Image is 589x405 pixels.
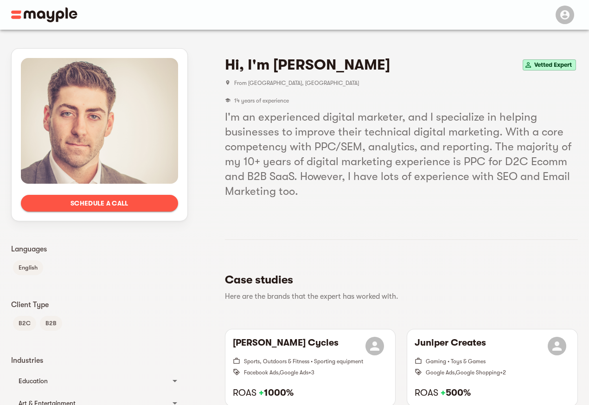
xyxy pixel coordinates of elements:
[415,337,486,355] h6: Juniper Creates
[441,387,446,398] span: +
[11,370,188,392] div: Education
[13,318,36,329] span: B2C
[13,262,43,273] span: English
[21,195,178,212] button: Schedule a call
[225,291,570,302] p: Here are the brands that the expert has worked with.
[426,358,486,365] span: Gaming • Toys & Games
[11,299,188,310] p: Client Type
[225,56,390,74] h4: Hi, I'm [PERSON_NAME]
[11,244,188,255] p: Languages
[456,369,500,376] span: Google Shopping
[308,369,314,376] span: + 3
[11,7,77,22] img: Main logo
[234,80,578,86] span: From [GEOGRAPHIC_DATA], [GEOGRAPHIC_DATA]
[280,369,308,376] span: Google Ads
[19,375,164,386] div: Education
[233,387,388,399] h6: ROAS
[28,198,171,209] span: Schedule a call
[244,358,363,365] span: Sports, Outdoors & Fitness • Sporting equipment
[531,59,576,71] span: Vetted Expert
[550,10,578,18] span: Menu
[244,369,280,376] span: Facebook Ads ,
[441,387,471,398] strong: 500%
[225,109,578,199] h5: I'm an experienced digital marketer, and I specialize in helping businesses to improve their tech...
[426,369,456,376] span: Google Ads ,
[234,97,289,104] span: 14 years of experience
[233,337,339,355] h6: [PERSON_NAME] Cycles
[225,272,570,287] h5: Case studies
[259,387,264,398] span: +
[415,387,570,399] h6: ROAS
[40,318,62,329] span: B2B
[259,387,294,398] strong: 1000%
[500,369,506,376] span: + 2
[11,355,188,366] p: Industries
